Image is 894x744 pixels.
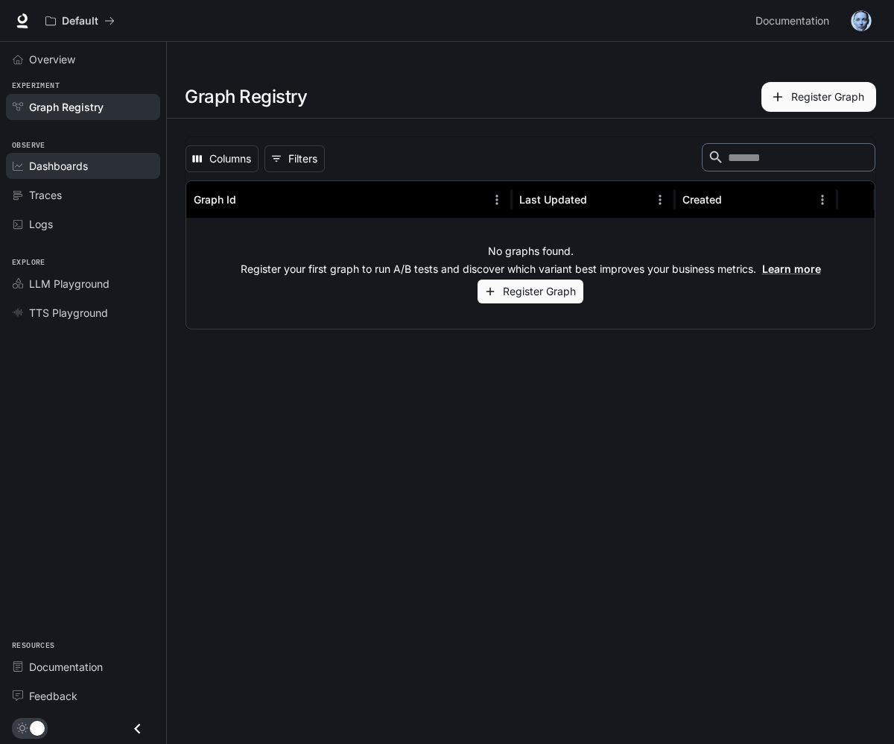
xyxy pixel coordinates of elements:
button: Sort [238,189,260,211]
div: Graph Id [194,193,236,206]
a: Graph Registry [6,94,160,120]
button: Menu [811,189,834,211]
span: Graph Registry [29,99,104,115]
img: User avatar [851,10,872,31]
a: Logs [6,211,160,237]
p: No graphs found. [488,244,574,259]
a: Traces [6,182,160,208]
div: Created [682,193,722,206]
p: Register your first graph to run A/B tests and discover which variant best improves your business... [241,262,821,277]
a: Dashboards [6,153,160,179]
a: Feedback [6,683,160,709]
span: Logs [29,216,53,232]
button: Show filters [264,145,325,172]
span: TTS Playground [29,305,108,321]
span: Documentation [755,12,829,31]
button: Register Graph [761,82,876,112]
div: Search [702,143,875,174]
a: Documentation [749,6,840,36]
a: Documentation [6,654,160,680]
button: Sort [589,189,611,211]
span: Documentation [29,659,103,675]
div: Last Updated [519,193,587,206]
span: Feedback [29,688,77,704]
h1: Graph Registry [185,82,307,112]
a: LLM Playground [6,271,160,297]
button: Register Graph [478,280,583,304]
button: Menu [486,189,508,211]
button: Close drawer [121,713,154,744]
a: TTS Playground [6,300,160,326]
button: Select columns [186,145,259,172]
a: Learn more [762,262,821,275]
button: Sort [723,189,746,211]
a: Overview [6,46,160,72]
button: User avatar [846,6,876,36]
span: Dashboards [29,158,88,174]
span: Traces [29,187,62,203]
button: Menu [649,189,671,211]
p: Default [62,15,98,28]
button: All workspaces [39,6,121,36]
span: Overview [29,51,75,67]
span: Dark mode toggle [30,719,45,736]
span: LLM Playground [29,276,110,291]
